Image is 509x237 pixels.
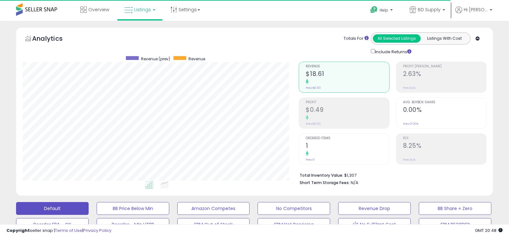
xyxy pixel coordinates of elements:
[306,142,389,151] h2: 1
[403,122,418,126] small: Prev: 0.00%
[306,86,321,90] small: Prev: $0.00
[306,65,389,68] span: Revenue
[97,202,169,215] button: BB Price Below Min
[419,202,491,215] button: BB Share = Zero
[365,1,399,21] a: Help
[258,202,330,215] button: No Competitors
[177,218,250,231] button: FBM Out of Stock
[380,7,388,13] span: Help
[403,101,486,104] span: Avg. Buybox Share
[403,142,486,151] h2: 8.25%
[55,227,82,233] a: Terms of Use
[403,65,486,68] span: Profit [PERSON_NAME]
[88,6,109,13] span: Overview
[306,122,321,126] small: Prev: $0.00
[189,56,205,62] span: Revenue
[464,6,488,13] span: Hi [PERSON_NAME]
[403,158,416,162] small: Prev: N/A
[351,180,358,186] span: N/A
[306,70,389,79] h2: $18.61
[403,70,486,79] h2: 2.63%
[370,6,378,14] i: Get Help
[97,218,169,231] button: Reorder - Min HTBB
[306,101,389,104] span: Profit
[475,227,503,233] span: 2025-08-14 20:48 GMT
[300,173,343,178] b: Total Inventory Value:
[403,86,416,90] small: Prev: N/A
[83,227,111,233] a: Privacy Policy
[16,218,89,231] button: Reorder FBA - OK
[6,228,111,234] div: seller snap | |
[366,48,419,55] div: Include Returns
[373,34,421,43] button: All Selected Listings
[141,56,170,62] span: Revenue (prev)
[134,6,151,13] span: Listings
[306,158,315,162] small: Prev: 0
[418,6,441,13] span: BD Supply
[338,218,411,231] button: I/S No FulFilmt Cost
[32,34,75,45] h5: Analytics
[403,106,486,115] h2: 0.00%
[403,137,486,140] span: ROI
[455,6,492,21] a: Hi [PERSON_NAME]
[420,34,468,43] button: Listings With Cost
[300,171,482,179] li: $1,307
[177,202,250,215] button: Amazon Competes
[300,180,350,185] b: Short Term Storage Fees:
[258,218,330,231] button: FBM Not Repricing
[344,36,369,42] div: Totals For
[6,227,30,233] strong: Copyright
[419,218,491,231] button: FBM REORDER
[306,137,389,140] span: Ordered Items
[16,202,89,215] button: Default
[306,106,389,115] h2: $0.49
[338,202,411,215] button: Revenue Drop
